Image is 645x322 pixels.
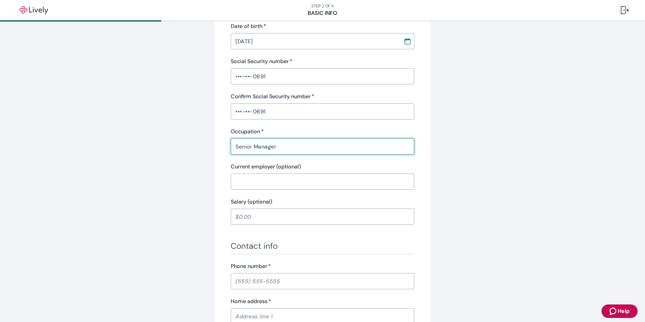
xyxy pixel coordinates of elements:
[231,210,414,223] input: $0.00
[231,297,271,305] label: Home address
[404,38,411,45] svg: Calendar
[231,92,314,101] label: Confirm Social Security number
[231,34,399,48] input: MM / DD / YYYY
[601,304,638,318] button: Zendesk support iconHelp
[231,241,414,251] h3: Contact info
[231,105,414,118] input: ••• - •• - ••••
[231,262,271,270] label: Phone number
[615,2,634,18] button: Log out
[618,307,629,315] span: Help
[231,198,272,206] label: Salary (optional)
[231,274,414,288] input: (555) 555-5555
[401,35,414,47] button: Choose date, selected date is Nov 17, 1967
[15,6,53,14] img: Lively
[231,70,414,83] input: ••• - •• - ••••
[610,307,618,315] svg: Zendesk support icon
[231,163,301,171] label: Current employer (optional)
[231,22,266,30] label: Date of birth
[231,128,264,136] label: Occupation
[231,57,292,65] label: Social Security number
